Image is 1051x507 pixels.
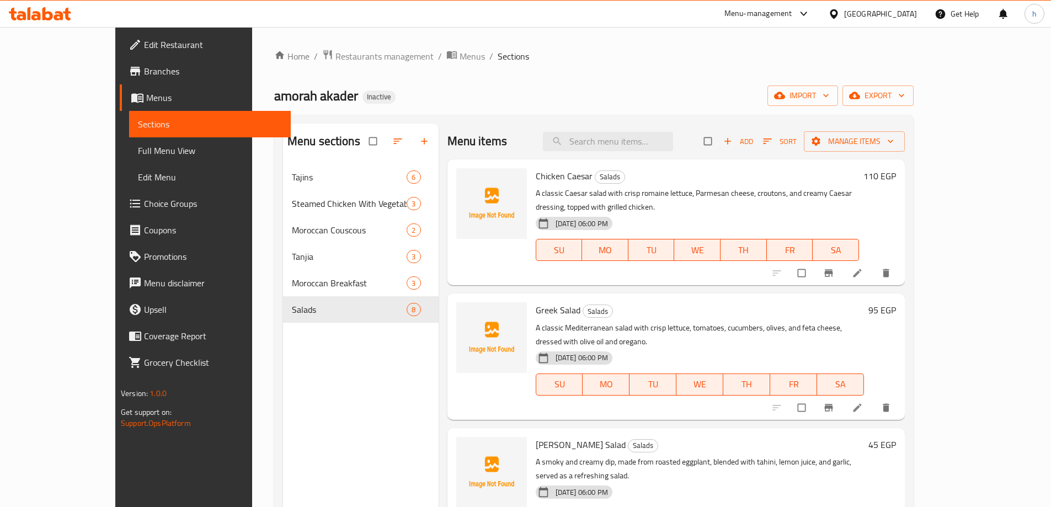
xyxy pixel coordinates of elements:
button: TU [629,373,676,396]
span: Select all sections [362,131,386,152]
button: TH [721,239,767,261]
a: Grocery Checklist [120,349,291,376]
button: TU [628,239,675,261]
nav: Menu sections [283,159,439,327]
li: / [489,50,493,63]
a: Sections [129,111,291,137]
span: [DATE] 06:00 PM [551,353,612,363]
span: 3 [407,199,420,209]
span: Select to update [791,397,814,418]
a: Full Menu View [129,137,291,164]
button: SU [536,373,583,396]
span: Choice Groups [144,197,282,210]
div: Tajins6 [283,164,439,190]
div: Steamed Chicken With Vegetables [292,197,407,210]
p: A classic Caesar salad with crisp romaine lettuce, Parmesan cheese, croutons, and creamy Caesar d... [536,186,859,214]
img: Greek Salad [456,302,527,373]
span: Sections [138,118,282,131]
button: Branch-specific-item [817,396,843,420]
span: Branches [144,65,282,78]
span: export [851,89,905,103]
button: SA [813,239,859,261]
button: Branch-specific-item [817,261,843,285]
div: [GEOGRAPHIC_DATA] [844,8,917,20]
div: items [407,223,420,237]
h2: Menu sections [287,133,360,150]
span: import [776,89,829,103]
a: Choice Groups [120,190,291,217]
span: Moroccan Breakfast [292,276,407,290]
div: Salads [595,170,625,184]
a: Coupons [120,217,291,243]
span: TH [728,376,766,392]
span: Select section [697,131,721,152]
span: SU [541,376,579,392]
a: Branches [120,58,291,84]
a: Edit menu item [852,268,865,279]
span: Coupons [144,223,282,237]
h6: 45 EGP [868,437,896,452]
span: Menu disclaimer [144,276,282,290]
span: Sort [763,135,797,148]
span: MO [586,242,624,258]
h6: 95 EGP [868,302,896,318]
a: Menus [446,49,485,63]
button: Add section [412,129,439,153]
span: Version: [121,386,148,401]
span: [DATE] 06:00 PM [551,218,612,229]
span: 2 [407,225,420,236]
div: Salads [292,303,407,316]
span: Manage items [813,135,896,148]
div: Menu-management [724,7,792,20]
span: Coverage Report [144,329,282,343]
span: 3 [407,278,420,289]
div: items [407,170,420,184]
a: Edit Restaurant [120,31,291,58]
span: Sections [498,50,529,63]
span: 6 [407,172,420,183]
span: [PERSON_NAME] Salad [536,436,626,453]
span: Sort items [756,133,804,150]
button: Sort [760,133,799,150]
span: 3 [407,252,420,262]
span: Add item [721,133,756,150]
span: WE [681,376,719,392]
a: Edit Menu [129,164,291,190]
img: Chicken Caesar [456,168,527,239]
a: Support.OpsPlatform [121,416,191,430]
h6: 110 EGP [863,168,896,184]
button: TH [723,373,770,396]
button: import [767,86,838,106]
span: Salads [628,439,658,452]
nav: breadcrumb [274,49,914,63]
span: Tanjia [292,250,407,263]
span: Menus [146,91,282,104]
a: Menu disclaimer [120,270,291,296]
button: Add [721,133,756,150]
span: Promotions [144,250,282,263]
span: WE [679,242,716,258]
span: Salads [595,170,625,183]
button: delete [874,261,900,285]
div: items [407,276,420,290]
span: Edit Menu [138,170,282,184]
span: FR [775,376,813,392]
button: delete [874,396,900,420]
span: [DATE] 06:00 PM [551,487,612,498]
span: SA [821,376,860,392]
span: TU [633,242,670,258]
div: Moroccan Couscous [292,223,407,237]
span: 8 [407,305,420,315]
div: items [407,197,420,210]
span: Edit Restaurant [144,38,282,51]
span: Restaurants management [335,50,434,63]
div: Moroccan Couscous2 [283,217,439,243]
div: items [407,303,420,316]
span: Tajins [292,170,407,184]
div: Salads8 [283,296,439,323]
li: / [314,50,318,63]
button: Manage items [804,131,905,152]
